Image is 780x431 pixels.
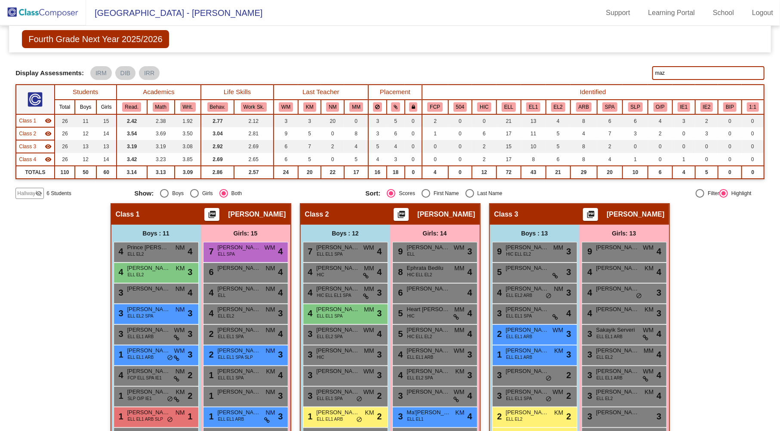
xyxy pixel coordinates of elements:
[175,127,201,140] td: 3.50
[368,153,387,166] td: 4
[368,140,387,153] td: 5
[234,127,274,140] td: 2.81
[672,166,695,179] td: 4
[506,243,549,252] span: [PERSON_NAME]
[718,100,742,114] th: Behavior Intervention Plan
[117,114,147,127] td: 2.42
[695,127,718,140] td: 3
[218,264,261,272] span: [PERSON_NAME]
[234,114,274,127] td: 2.12
[628,102,643,112] button: SLP
[570,127,597,140] td: 4
[672,114,695,127] td: 3
[742,166,764,179] td: 0
[580,225,669,242] div: Girls: 13
[387,140,405,153] td: 4
[570,140,597,153] td: 8
[472,100,496,114] th: HiCap
[494,210,518,219] span: Class 3
[317,264,360,272] span: [PERSON_NAME]
[188,245,192,258] span: 4
[448,140,472,153] td: 0
[204,208,219,221] button: Print Students Details
[16,153,54,166] td: Taylor Sarmiento - No Class Name
[672,140,695,153] td: 0
[75,153,96,166] td: 12
[55,85,117,100] th: Students
[298,127,321,140] td: 5
[553,243,563,252] span: MM
[546,127,570,140] td: 5
[134,189,359,198] mat-radio-group: Select an option
[742,114,764,127] td: 0
[546,166,570,179] td: 21
[546,140,570,153] td: 5
[278,266,283,278] span: 4
[405,166,422,179] td: 0
[111,225,201,242] div: Boys : 11
[349,102,363,112] button: MM
[45,143,52,150] mat-icon: visibility
[303,102,316,112] button: KM
[602,102,617,112] button: SPA
[654,102,667,112] button: O/P
[467,266,472,278] span: 4
[175,166,201,179] td: 3.09
[467,245,472,258] span: 3
[128,251,144,257] span: ELL EL2
[75,140,96,153] td: 13
[16,166,54,179] td: TOTALS
[344,153,368,166] td: 5
[566,245,571,258] span: 3
[474,190,503,197] div: Last Name
[117,140,147,153] td: 3.19
[344,127,368,140] td: 8
[234,166,274,179] td: 2.57
[55,153,75,166] td: 26
[521,166,546,179] td: 43
[496,114,521,127] td: 21
[96,100,117,114] th: Girls
[586,210,596,222] mat-icon: picture_as_pdf
[147,140,175,153] td: 3.19
[546,153,570,166] td: 6
[387,114,405,127] td: 5
[127,264,170,272] span: [PERSON_NAME]-Komarets
[405,140,422,153] td: 0
[422,114,448,127] td: 2
[623,140,648,153] td: 0
[228,210,286,219] span: [PERSON_NAME]
[201,225,290,242] div: Girls: 15
[368,85,422,100] th: Placement
[648,100,672,114] th: Receives OT/PT
[274,153,298,166] td: 6
[407,251,415,257] span: ELL
[390,225,480,242] div: Girls: 14
[521,153,546,166] td: 8
[742,100,764,114] th: Scholar's receiving 1-on-1
[147,166,175,179] td: 3.13
[454,264,464,273] span: MM
[597,114,623,127] td: 6
[496,153,521,166] td: 17
[207,102,228,112] button: Behav.
[207,247,214,256] span: 7
[234,153,274,166] td: 2.65
[127,243,170,252] span: Prince [PERSON_NAME]
[175,140,201,153] td: 3.08
[747,102,759,112] button: 1:1
[526,102,540,112] button: EL1
[742,127,764,140] td: 0
[19,130,36,138] span: Class 2
[274,100,298,114] th: William Martin
[344,166,368,179] td: 17
[199,190,213,197] div: Girls
[742,153,764,166] td: 0
[321,153,344,166] td: 0
[368,114,387,127] td: 3
[86,6,262,20] span: [GEOGRAPHIC_DATA] - [PERSON_NAME]
[570,153,597,166] td: 8
[506,264,549,272] span: [PERSON_NAME]
[706,6,741,20] a: School
[623,127,648,140] td: 3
